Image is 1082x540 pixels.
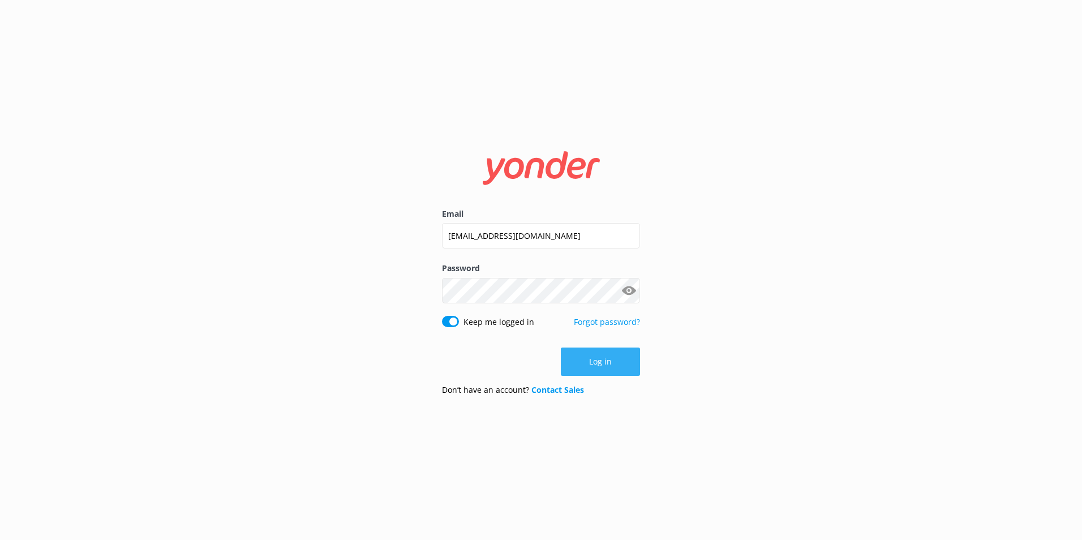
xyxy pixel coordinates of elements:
[442,223,640,248] input: user@emailaddress.com
[442,262,640,275] label: Password
[574,316,640,327] a: Forgot password?
[617,279,640,302] button: Show password
[561,348,640,376] button: Log in
[531,384,584,395] a: Contact Sales
[442,384,584,396] p: Don’t have an account?
[463,316,534,328] label: Keep me logged in
[442,208,640,220] label: Email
